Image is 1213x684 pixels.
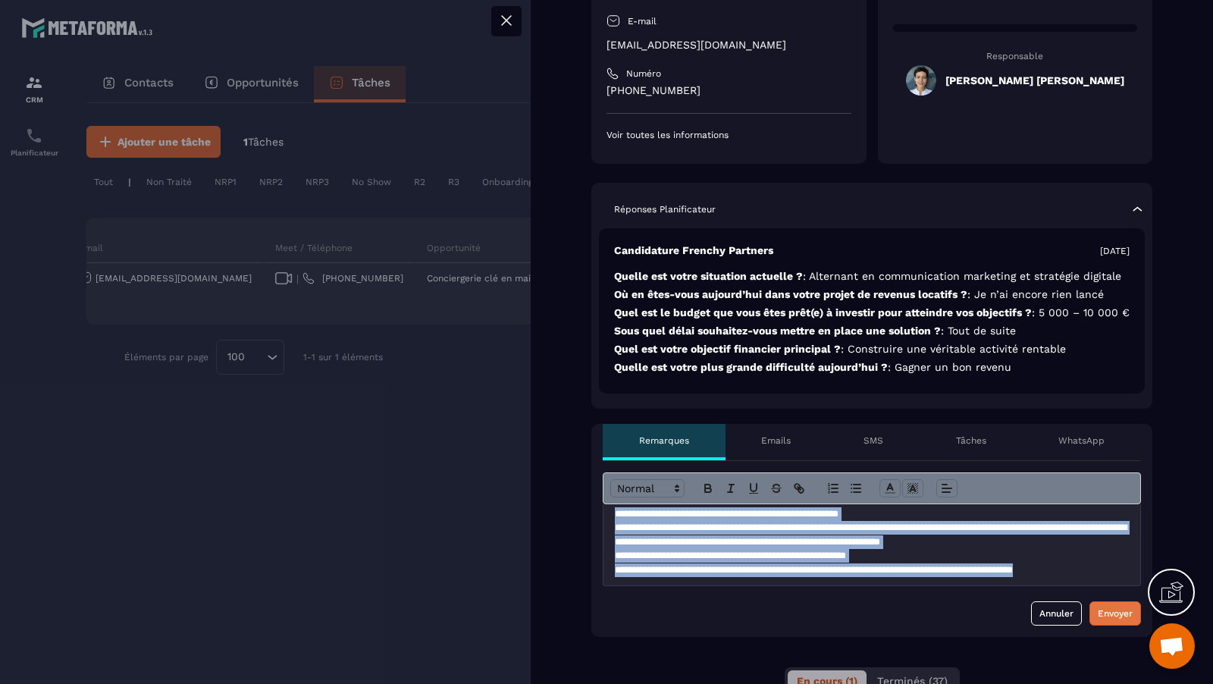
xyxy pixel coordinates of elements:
[614,306,1130,320] p: Quel est le budget que vous êtes prêt(e) à investir pour atteindre vos objectifs ?
[1089,601,1141,626] button: Envoyer
[941,325,1016,337] span: : Tout de suite
[1149,623,1195,669] div: Ouvrir le chat
[761,435,791,447] p: Emails
[1100,245,1130,257] p: [DATE]
[803,270,1121,282] span: : Alternant en communication marketing et stratégie digitale
[626,67,661,80] p: Numéro
[841,343,1066,355] span: : Construire une véritable activité rentable
[967,288,1104,300] span: : Je n’ai encore rien lancé
[888,361,1011,373] span: : Gagner un bon revenu
[614,203,716,215] p: Réponses Planificateur
[1058,435,1105,447] p: WhatsApp
[606,83,851,98] p: [PHONE_NUMBER]
[614,287,1130,302] p: Où en êtes-vous aujourd’hui dans votre projet de revenus locatifs ?
[1031,601,1082,626] button: Annuler
[628,15,657,27] p: E-mail
[614,360,1130,375] p: Quelle est votre plus grande difficulté aujourd’hui ?
[614,342,1130,356] p: Quel est votre objectif financier principal ?
[893,51,1138,61] p: Responsable
[614,243,773,258] p: Candidature Frenchy Partners
[1098,606,1133,621] div: Envoyer
[945,74,1124,86] h5: [PERSON_NAME] [PERSON_NAME]
[606,129,851,141] p: Voir toutes les informations
[614,324,1130,338] p: Sous quel délai souhaitez-vous mettre en place une solution ?
[864,435,883,447] p: SMS
[1032,306,1130,318] span: : 5 000 – 10 000 €
[639,435,689,447] p: Remarques
[606,38,851,52] p: [EMAIL_ADDRESS][DOMAIN_NAME]
[614,269,1130,284] p: Quelle est votre situation actuelle ?
[956,435,986,447] p: Tâches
